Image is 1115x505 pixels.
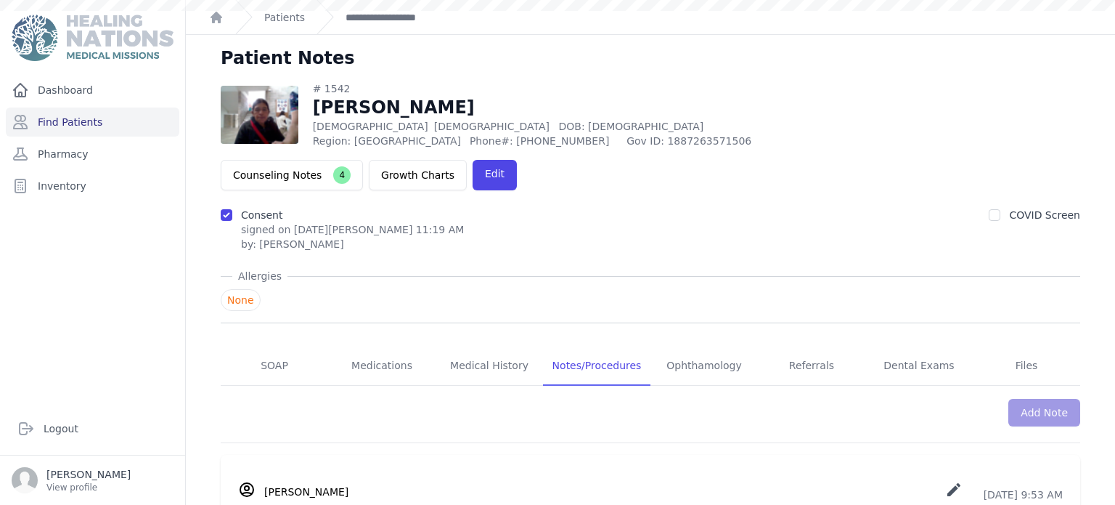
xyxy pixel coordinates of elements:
[221,347,328,386] a: SOAP
[470,134,618,148] span: Phone#: [PHONE_NUMBER]
[46,467,131,482] p: [PERSON_NAME]
[626,134,783,148] span: Gov ID: 1887263571506
[12,467,173,493] a: [PERSON_NAME] View profile
[313,119,784,134] p: [DEMOGRAPHIC_DATA]
[313,81,784,96] div: # 1542
[221,289,261,311] span: None
[865,347,973,386] a: Dental Exams
[232,269,287,283] span: Allergies
[6,140,179,169] a: Pharmacy
[221,160,363,190] button: Counseling Notes4
[6,76,179,105] a: Dashboard
[6,171,179,201] a: Inventory
[6,108,179,137] a: Find Patients
[369,160,467,190] a: Growth Charts
[46,482,131,493] p: View profile
[241,222,464,237] p: signed on [DATE][PERSON_NAME] 11:19 AM
[473,160,517,190] a: Edit
[264,485,348,499] h3: [PERSON_NAME]
[313,96,784,119] h1: [PERSON_NAME]
[1009,209,1080,221] label: COVID Screen
[436,347,543,386] a: Medical History
[241,209,282,221] label: Consent
[543,347,650,386] a: Notes/Procedures
[12,15,173,61] img: Medical Missions EMR
[313,134,461,148] span: Region: [GEOGRAPHIC_DATA]
[241,237,464,251] div: by: [PERSON_NAME]
[333,166,351,184] span: 4
[328,347,436,386] a: Medications
[945,481,963,498] i: create
[558,121,703,132] span: DOB: [DEMOGRAPHIC_DATA]
[221,347,1080,386] nav: Tabs
[434,121,550,132] span: [DEMOGRAPHIC_DATA]
[221,47,355,70] h1: Patient Notes
[650,347,758,386] a: Ophthamology
[758,347,865,386] a: Referrals
[264,10,305,25] a: Patients
[12,414,173,443] a: Logout
[945,481,1063,502] p: [DATE] 9:53 AM
[973,347,1080,386] a: Files
[1008,399,1080,427] a: Add Note
[945,489,965,501] a: create
[221,86,298,144] img: 2eEsP9yJMAAAAldEVYdGRhdGU6Y3JlYXRlADIwMjQtMDEtMDJUMTg6NDk6MDIrMDA6MDAcICuzAAAAJXRFWHRkYXRlOm1vZGl...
